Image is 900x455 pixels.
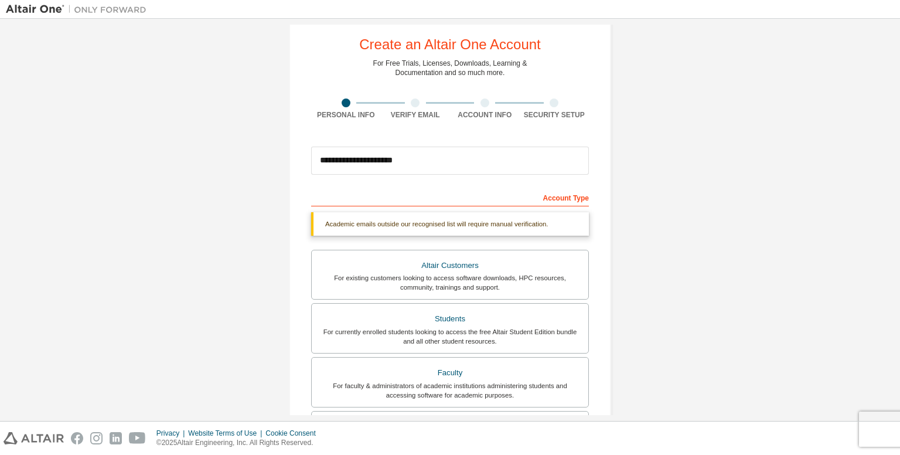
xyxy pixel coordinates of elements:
[450,110,520,120] div: Account Info
[319,257,581,274] div: Altair Customers
[188,429,265,438] div: Website Terms of Use
[110,432,122,444] img: linkedin.svg
[319,327,581,346] div: For currently enrolled students looking to access the free Altair Student Edition bundle and all ...
[373,59,527,77] div: For Free Trials, Licenses, Downloads, Learning & Documentation and so much more.
[520,110,589,120] div: Security Setup
[311,188,589,206] div: Account Type
[359,38,541,52] div: Create an Altair One Account
[156,429,188,438] div: Privacy
[319,381,581,400] div: For faculty & administrators of academic institutions administering students and accessing softwa...
[129,432,146,444] img: youtube.svg
[319,311,581,327] div: Students
[381,110,451,120] div: Verify Email
[6,4,152,15] img: Altair One
[319,365,581,381] div: Faculty
[265,429,322,438] div: Cookie Consent
[319,273,581,292] div: For existing customers looking to access software downloads, HPC resources, community, trainings ...
[71,432,83,444] img: facebook.svg
[4,432,64,444] img: altair_logo.svg
[311,110,381,120] div: Personal Info
[311,212,589,236] div: Academic emails outside our recognised list will require manual verification.
[90,432,103,444] img: instagram.svg
[156,438,323,448] p: © 2025 Altair Engineering, Inc. All Rights Reserved.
